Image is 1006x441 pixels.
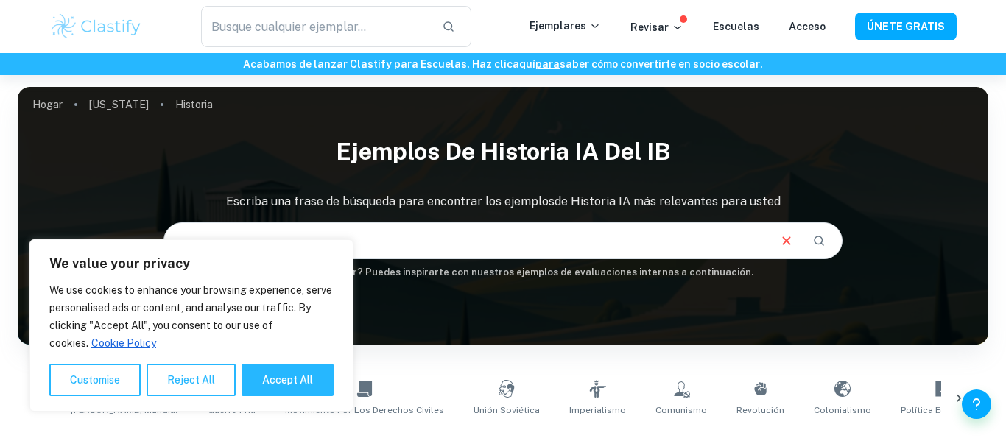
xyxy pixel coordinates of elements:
[736,405,784,415] font: Revolución
[242,364,334,396] button: Accept All
[535,58,560,70] a: para
[619,194,718,208] font: IA más relevantes
[336,138,670,165] font: Ejemplos de Historia IA del IB
[814,405,871,415] font: Colonialismo
[253,267,753,278] font: ¿No sabes qué buscar? Puedes inspirarte con nuestros ejemplos de evaluaciones internas a continua...
[89,99,149,110] font: [US_STATE]
[91,336,157,350] a: Cookie Policy
[49,364,141,396] button: Customise
[789,21,826,32] a: Acceso
[901,405,983,415] font: Política económica
[555,194,616,208] font: de Historia
[962,389,991,419] button: Ayuda y comentarios
[164,220,767,261] input: Por ejemplo, la Alemania nazi, la bomba atómica, la política de Estados Unidos...
[49,255,334,272] p: We value your privacy
[513,58,535,70] font: aquí
[201,6,431,47] input: Busque cualquier ejemplar...
[32,99,63,110] font: Hogar
[147,364,236,396] button: Reject All
[49,12,143,41] img: Logotipo de Clastify
[226,194,555,208] font: Escriba una frase de búsqueda para encontrar los ejemplos
[560,58,760,70] font: saber cómo convertirte en socio escolar
[49,281,334,352] p: We use cookies to enhance your browsing experience, serve personalised ads or content, and analys...
[569,405,626,415] font: Imperialismo
[32,94,63,115] a: Hogar
[760,58,763,70] font: .
[721,194,781,208] font: para usted
[175,99,213,110] font: Historia
[855,13,957,40] button: ÚNETE GRATIS
[530,20,586,32] font: Ejemplares
[773,227,801,255] button: Claro
[655,405,707,415] font: Comunismo
[243,58,513,70] font: Acabamos de lanzar Clastify para Escuelas. Haz clic
[285,405,444,415] font: Movimiento por los Derechos Civiles
[713,21,759,32] a: Escuelas
[630,21,669,33] font: Revisar
[867,21,945,33] font: ÚNETE GRATIS
[89,94,149,115] a: [US_STATE]
[806,228,831,253] button: Buscar
[474,405,540,415] font: Unión Soviética
[29,239,353,412] div: We value your privacy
